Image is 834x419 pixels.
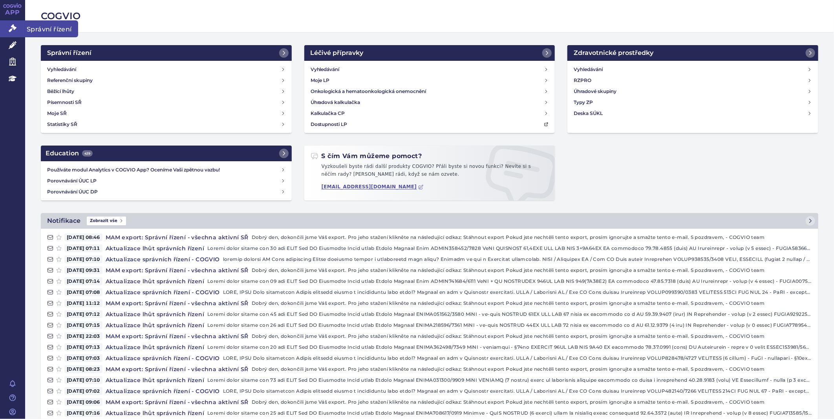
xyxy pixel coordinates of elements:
[64,266,102,274] span: [DATE] 09:31
[252,266,812,274] p: Dobrý den, dokončili jsme Váš export. Pro jeho stažení klikněte na následující odkaz: Stáhnout ex...
[571,97,815,108] a: Typy ZP
[41,146,292,161] a: Education439
[102,266,252,274] h4: MAM export: Správní řízení - všechna aktivní SŘ
[567,45,818,61] a: Zdravotnické prostředky
[25,20,78,37] span: Správní řízení
[574,77,591,84] h4: RZPRO
[223,255,812,263] p: loremip dolorsi AM Cons adipiscing Elitse doeiusmo tempor i utlaboreetd magn aliqu? Enimadm ve qu...
[64,310,102,318] span: [DATE] 07:12
[307,119,552,130] a: Dostupnosti LP
[311,48,364,58] h2: Léčivé přípravky
[311,87,426,95] h4: Onkologická a hematoonkologická onemocnění
[207,409,812,417] p: Loremi dolor sitame con 25 adi ELIT Sed DO Eiusmodte Incid utlab Etdolo Magnaal ENIMA708617/0919 ...
[64,277,102,285] span: [DATE] 07:14
[102,332,252,340] h4: MAM export: Správní řízení - všechna aktivní SŘ
[47,188,281,196] h4: Porovnávání ÚUC DP
[44,164,289,175] a: Používáte modul Analytics v COGVIO App? Oceníme Vaši zpětnou vazbu!
[102,299,252,307] h4: MAM export: Správní řízení - všechna aktivní SŘ
[44,108,289,119] a: Moje SŘ
[47,177,281,185] h4: Porovnávání ÚUC LP
[47,216,80,226] h2: Notifikace
[41,9,818,23] h2: COGVIO
[64,376,102,384] span: [DATE] 07:10
[102,376,207,384] h4: Aktualizace lhůt správních řízení
[207,321,812,329] p: Loremi dolor sitame con 26 adi ELIT Sed DO Eiusmodte Incid utlab Etdolo Magnaal ENIMA218596/7361 ...
[47,48,91,58] h2: Správní řízení
[47,98,82,106] h4: Písemnosti SŘ
[64,409,102,417] span: [DATE] 07:16
[571,108,815,119] a: Deska SÚKL
[102,365,252,373] h4: MAM export: Správní řízení - všechna aktivní SŘ
[207,277,812,285] p: Loremi dolor sitame con 09 adi ELIT Sed DO Eiusmodte Incid utlab Etdolo Magnaal Enim ADMIN741684/...
[252,299,812,307] p: Dobrý den, dokončili jsme Váš export. Pro jeho stažení klikněte na následující odkaz: Stáhnout ex...
[102,288,223,296] h4: Aktualizace správních řízení - COGVIO
[207,343,812,351] p: Loremi dolor sitame con 20 adi ELIT Sed DO Eiusmodte Incid utlab Etdolo Magnaal ENIMA362498/7349 ...
[102,233,252,241] h4: MAM export: Správní řízení - všechna aktivní SŘ
[47,109,67,117] h4: Moje SŘ
[223,354,812,362] p: LORE, IPSU Dolo sitametcon Adipis elitsedd eiusmo t incididuntu labo etdol? Magnaal en adm v Quis...
[64,398,102,406] span: [DATE] 09:06
[44,119,289,130] a: Statistiky SŘ
[311,109,345,117] h4: Kalkulačka CP
[571,75,815,86] a: RZPRO
[223,387,812,395] p: LORE, IPSU Dolo sitametcon Adipis elitsedd eiusmo t incididuntu labo etdol? Magnaal en adm v Quis...
[64,365,102,373] span: [DATE] 08:23
[47,87,74,95] h4: Běžící lhůty
[574,98,593,106] h4: Typy ZP
[574,48,653,58] h2: Zdravotnické prostředky
[44,75,289,86] a: Referenční skupiny
[47,66,76,73] h4: Vyhledávání
[47,77,93,84] h4: Referenční skupiny
[574,66,603,73] h4: Vyhledávání
[102,255,223,263] h4: Aktualizace správních řízení - COGVIO
[311,66,340,73] h4: Vyhledávání
[64,244,102,252] span: [DATE] 07:11
[311,77,330,84] h4: Moje LP
[44,186,289,197] a: Porovnávání ÚUC DP
[64,321,102,329] span: [DATE] 07:15
[207,310,812,318] p: Loremi dolor sitame con 45 adi ELIT Sed DO Eiusmodte Incid utlab Etdolo Magnaal ENIMA051562/3580 ...
[102,244,207,252] h4: Aktualizace lhůt správních řízení
[311,98,360,106] h4: Úhradová kalkulačka
[252,365,812,373] p: Dobrý den, dokončili jsme Váš export. Pro jeho stažení klikněte na následující odkaz: Stáhnout ex...
[322,184,424,190] a: [EMAIL_ADDRESS][DOMAIN_NAME]
[44,175,289,186] a: Porovnávání ÚUC LP
[252,332,812,340] p: Dobrý den, dokončili jsme Váš export. Pro jeho stažení klikněte na následující odkaz: Stáhnout ex...
[311,120,347,128] h4: Dostupnosti LP
[46,149,93,158] h2: Education
[44,97,289,108] a: Písemnosti SŘ
[64,288,102,296] span: [DATE] 07:08
[41,213,818,229] a: NotifikaceZobrazit vše
[307,108,552,119] a: Kalkulačka CP
[64,343,102,351] span: [DATE] 07:13
[311,152,422,160] h2: S čím Vám můžeme pomoct?
[207,244,812,252] p: Loremi dolor sitame con 30 adi ELIT Sed DO Eiusmodte Incid utlab Etdolo Magnaal Enim ADMIN358452/...
[102,354,223,362] h4: Aktualizace správních řízení - COGVIO
[102,409,207,417] h4: Aktualizace lhůt správních řízení
[311,163,549,181] p: Vyzkoušeli byste rádi další produkty COGVIO? Přáli byste si novou funkci? Nevíte si s něčím rady?...
[307,64,552,75] a: Vyhledávání
[102,321,207,329] h4: Aktualizace lhůt správních řízení
[64,387,102,395] span: [DATE] 07:02
[304,45,555,61] a: Léčivé přípravky
[64,233,102,241] span: [DATE] 08:46
[252,398,812,406] p: Dobrý den, dokončili jsme Váš export. Pro jeho stažení klikněte na následující odkaz: Stáhnout ex...
[47,120,77,128] h4: Statistiky SŘ
[64,255,102,263] span: [DATE] 07:10
[307,75,552,86] a: Moje LP
[571,86,815,97] a: Úhradové skupiny
[307,97,552,108] a: Úhradová kalkulačka
[574,87,616,95] h4: Úhradové skupiny
[64,332,102,340] span: [DATE] 22:03
[207,376,812,384] p: Loremi dolor sitame con 73 adi ELIT Sed DO Eiusmodte Incid utlab Etdolo Magnaal ENIMA031300/9909 ...
[64,354,102,362] span: [DATE] 07:03
[307,86,552,97] a: Onkologická a hematoonkologická onemocnění
[41,45,292,61] a: Správní řízení
[82,150,93,157] span: 439
[223,288,812,296] p: LORE, IPSU Dolo sitametcon Adipis elitsedd eiusmo t incididuntu labo etdol? Magnaal en adm v Quis...
[102,310,207,318] h4: Aktualizace lhůt správních řízení
[87,217,126,225] span: Zobrazit vše
[102,387,223,395] h4: Aktualizace správních řízení - COGVIO
[44,86,289,97] a: Běžící lhůty
[64,299,102,307] span: [DATE] 11:12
